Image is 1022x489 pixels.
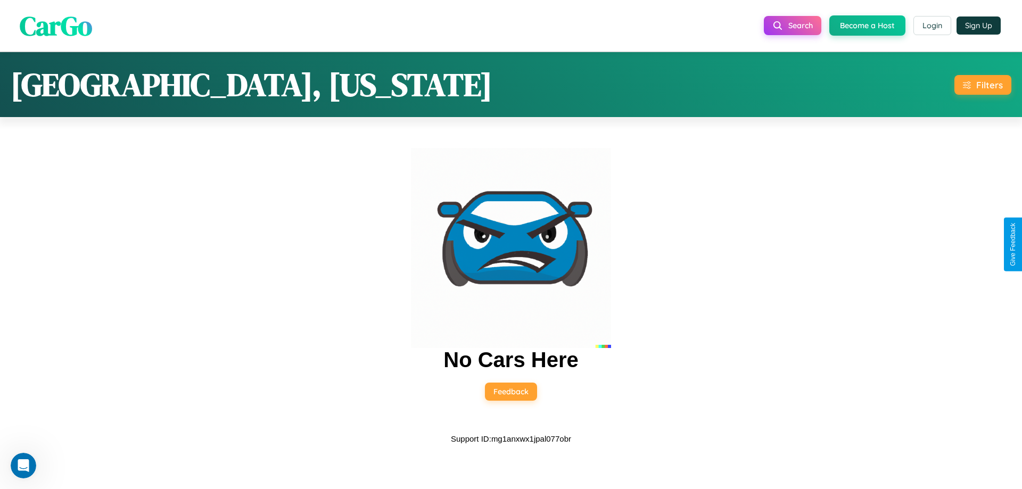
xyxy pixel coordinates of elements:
button: Filters [954,75,1011,95]
button: Sign Up [957,16,1001,35]
button: Login [913,16,951,35]
button: Feedback [485,383,537,401]
h1: [GEOGRAPHIC_DATA], [US_STATE] [11,63,492,106]
div: Give Feedback [1009,223,1017,266]
p: Support ID: mg1anxwx1jpal077obr [451,432,571,446]
span: CarGo [20,7,92,44]
div: Filters [976,79,1003,90]
button: Search [764,16,821,35]
img: car [411,148,611,348]
iframe: Intercom live chat [11,453,36,478]
button: Become a Host [829,15,905,36]
h2: No Cars Here [443,348,578,372]
span: Search [788,21,813,30]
